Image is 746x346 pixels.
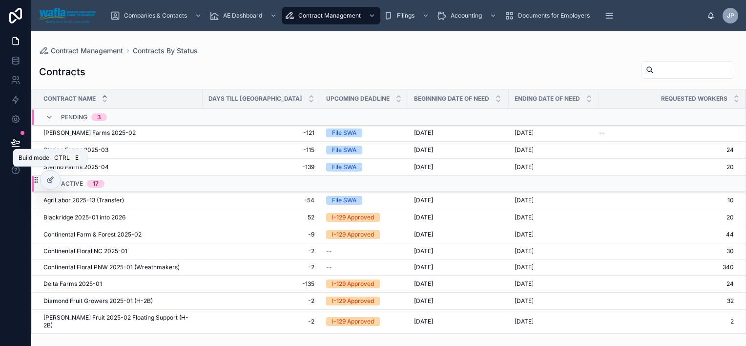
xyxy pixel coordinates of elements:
[326,297,402,305] a: I-129 Approved
[599,214,734,221] a: 20
[414,129,503,137] a: [DATE]
[414,95,489,103] span: Beginning Date of Need
[208,163,314,171] span: -139
[599,163,734,171] a: 20
[332,213,374,222] div: I-129 Approved
[414,318,433,325] span: [DATE]
[208,318,314,325] a: -2
[43,163,197,171] a: Sterino Farms 2025-04
[515,129,534,137] span: [DATE]
[61,113,87,121] span: Pending
[43,263,197,271] a: Continental Floral PNW 2025-01 (Wreathmakers)
[43,146,108,154] span: Sterino Farms 2025-03
[223,12,262,20] span: AE Dashboard
[326,230,402,239] a: I-129 Approved
[326,280,402,288] a: I-129 Approved
[326,146,402,154] a: File SWA
[43,280,197,288] a: Delta Farms 2025-01
[414,196,433,204] span: [DATE]
[515,196,534,204] span: [DATE]
[326,129,402,137] a: File SWA
[332,196,356,205] div: File SWA
[414,247,433,255] span: [DATE]
[332,163,356,172] div: File SWA
[93,180,99,188] div: 17
[599,146,734,154] span: 24
[599,280,734,288] a: 24
[414,146,503,154] a: [DATE]
[43,214,197,221] a: Blackridge 2025-01 into 2026
[124,12,187,20] span: Companies & Contacts
[414,231,433,238] span: [DATE]
[515,297,534,305] span: [DATE]
[43,263,180,271] span: Continental Floral PNW 2025-01 (Wreathmakers)
[208,214,314,221] a: 52
[332,280,374,288] div: I-129 Approved
[53,153,71,163] span: Ctrl
[282,7,380,24] a: Contract Management
[515,280,593,288] a: [DATE]
[414,129,433,137] span: [DATE]
[599,196,734,204] a: 10
[515,318,593,325] a: [DATE]
[515,318,534,325] span: [DATE]
[51,46,123,56] span: Contract Management
[207,7,282,24] a: AE Dashboard
[39,65,85,79] h1: Contracts
[515,163,534,171] span: [DATE]
[414,247,503,255] a: [DATE]
[326,196,402,205] a: File SWA
[599,231,734,238] a: 44
[515,214,534,221] span: [DATE]
[599,318,734,325] a: 2
[43,247,197,255] a: Continental Floral NC 2025-01
[515,231,593,238] a: [DATE]
[208,146,314,154] a: -115
[727,12,734,20] span: JP
[107,7,207,24] a: Companies & Contacts
[515,196,593,204] a: [DATE]
[599,129,605,137] span: --
[515,263,534,271] span: [DATE]
[43,214,125,221] span: Blackridge 2025-01 into 2026
[515,280,534,288] span: [DATE]
[515,231,534,238] span: [DATE]
[515,146,593,154] a: [DATE]
[515,247,534,255] span: [DATE]
[43,95,96,103] span: Contract Name
[39,46,123,56] a: Contract Management
[599,247,734,255] span: 30
[451,12,482,20] span: Accounting
[515,163,593,171] a: [DATE]
[515,214,593,221] a: [DATE]
[332,129,356,137] div: File SWA
[208,129,314,137] span: -121
[43,196,124,204] span: AgriLabor 2025-13 (Transfer)
[599,129,734,137] a: --
[208,263,314,271] a: -2
[208,280,314,288] a: -135
[43,196,197,204] a: AgriLabor 2025-13 (Transfer)
[332,297,374,305] div: I-129 Approved
[43,129,136,137] span: [PERSON_NAME] Farms 2025-02
[414,214,433,221] span: [DATE]
[326,317,402,326] a: I-129 Approved
[43,247,127,255] span: Continental Floral NC 2025-01
[43,297,197,305] a: Diamond Fruit Growers 2025-01 (H-2B)
[43,146,197,154] a: Sterino Farms 2025-03
[515,146,534,154] span: [DATE]
[332,317,374,326] div: I-129 Approved
[208,231,314,238] a: -9
[599,297,734,305] a: 32
[599,263,734,271] a: 340
[43,280,102,288] span: Delta Farms 2025-01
